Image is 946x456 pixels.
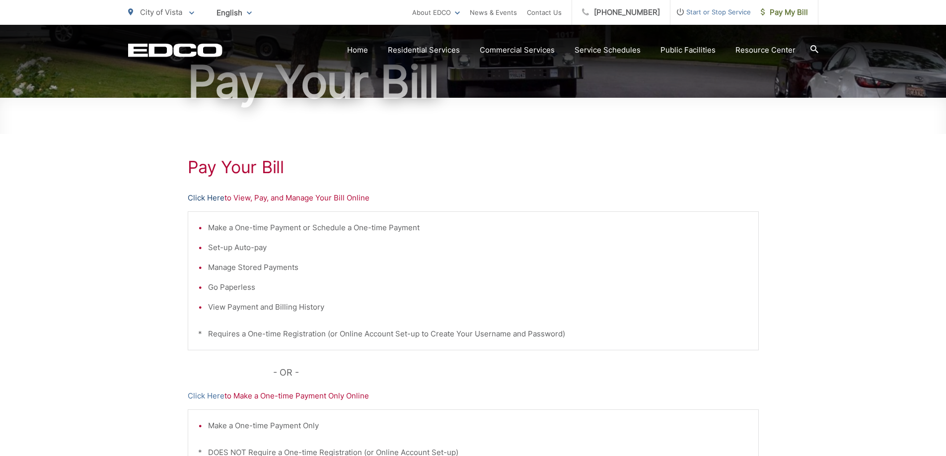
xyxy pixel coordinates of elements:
h1: Pay Your Bill [188,157,759,177]
a: EDCD logo. Return to the homepage. [128,43,222,57]
span: English [209,4,259,21]
li: Make a One-time Payment Only [208,420,748,432]
a: About EDCO [412,6,460,18]
span: Pay My Bill [761,6,808,18]
h1: Pay Your Bill [128,57,818,107]
span: City of Vista [140,7,182,17]
li: Manage Stored Payments [208,261,748,273]
p: to View, Pay, and Manage Your Bill Online [188,192,759,204]
a: News & Events [470,6,517,18]
a: Home [347,44,368,56]
a: Residential Services [388,44,460,56]
li: Set-up Auto-pay [208,242,748,254]
a: Service Schedules [575,44,641,56]
a: Commercial Services [480,44,555,56]
a: Contact Us [527,6,562,18]
p: - OR - [273,365,759,380]
li: Go Paperless [208,281,748,293]
a: Public Facilities [660,44,716,56]
a: Click Here [188,390,224,402]
a: Resource Center [735,44,796,56]
a: Click Here [188,192,224,204]
p: * Requires a One-time Registration (or Online Account Set-up to Create Your Username and Password) [198,328,748,340]
li: Make a One-time Payment or Schedule a One-time Payment [208,222,748,234]
p: to Make a One-time Payment Only Online [188,390,759,402]
li: View Payment and Billing History [208,301,748,313]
